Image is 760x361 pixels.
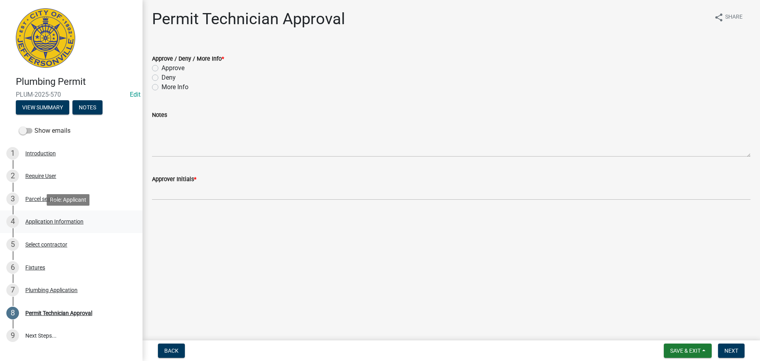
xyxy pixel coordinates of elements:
[6,238,19,251] div: 5
[16,76,136,88] h4: Plumbing Permit
[161,63,184,73] label: Approve
[6,307,19,319] div: 8
[664,344,712,358] button: Save & Exit
[25,242,67,247] div: Select contractor
[6,215,19,228] div: 4
[152,56,224,62] label: Approve / Deny / More Info
[72,105,103,111] wm-modal-confirm: Notes
[25,265,45,270] div: Fixtures
[47,194,89,206] div: Role: Applicant
[25,287,78,293] div: Plumbing Application
[72,100,103,115] button: Notes
[130,91,141,98] a: Edit
[6,284,19,296] div: 7
[152,113,167,118] label: Notes
[25,310,92,316] div: Permit Technician Approval
[152,10,345,29] h1: Permit Technician Approval
[714,13,724,22] i: share
[718,344,745,358] button: Next
[724,348,738,354] span: Next
[161,73,176,82] label: Deny
[164,348,179,354] span: Back
[130,91,141,98] wm-modal-confirm: Edit Application Number
[25,196,59,202] div: Parcel search
[708,10,749,25] button: shareShare
[158,344,185,358] button: Back
[6,170,19,182] div: 2
[6,147,19,160] div: 1
[725,13,743,22] span: Share
[670,348,701,354] span: Save & Exit
[16,100,69,115] button: View Summary
[16,8,75,68] img: City of Jeffersonville, Indiana
[161,82,188,92] label: More Info
[6,261,19,274] div: 6
[19,126,70,136] label: Show emails
[6,193,19,205] div: 3
[16,105,69,111] wm-modal-confirm: Summary
[152,177,196,182] label: Approver Initials
[25,173,56,179] div: Require User
[25,151,56,156] div: Introduction
[6,329,19,342] div: 9
[16,91,127,98] span: PLUM-2025-570
[25,219,84,224] div: Application Information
